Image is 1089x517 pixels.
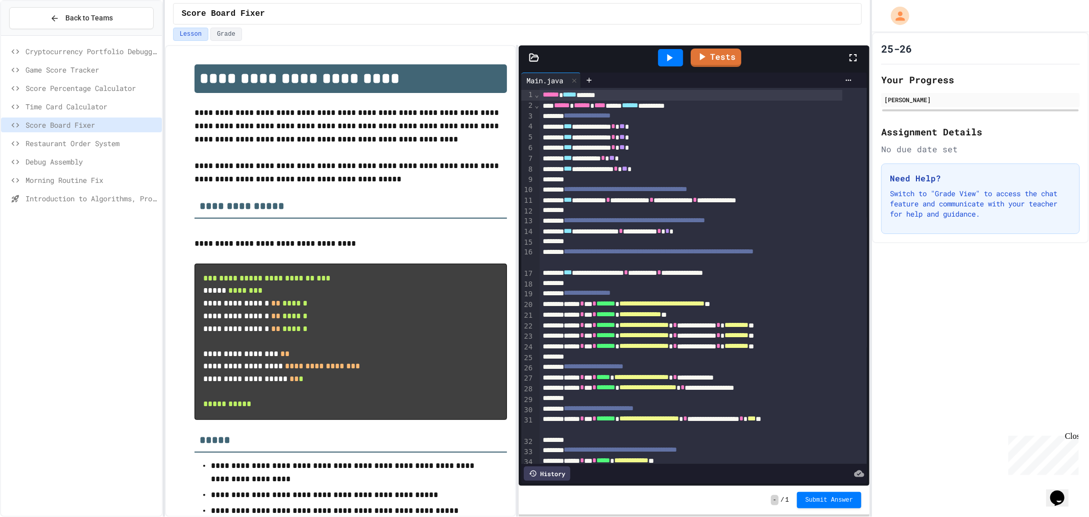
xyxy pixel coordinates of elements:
div: 19 [521,289,534,300]
span: / [781,496,784,504]
div: 32 [521,437,534,447]
h1: 25-26 [881,41,912,56]
div: 21 [521,311,534,321]
div: 29 [521,395,534,405]
span: Time Card Calculator [26,101,158,112]
div: My Account [880,4,912,28]
h3: Need Help? [890,172,1071,184]
div: 9 [521,175,534,185]
div: 17 [521,269,534,279]
div: 5 [521,132,534,143]
span: Score Percentage Calculator [26,83,158,93]
span: Submit Answer [805,496,853,504]
div: 31 [521,415,534,437]
div: 8 [521,165,534,175]
div: 13 [521,216,534,227]
iframe: chat widget [1046,476,1079,507]
span: Introduction to Algorithms, Programming, and Compilers [26,193,158,204]
span: - [771,495,779,505]
div: 3 [521,111,534,122]
div: No due date set [881,143,1080,155]
div: Main.java [521,73,581,88]
div: 15 [521,238,534,248]
div: 18 [521,279,534,290]
div: History [524,466,570,481]
button: Grade [210,28,242,41]
span: Back to Teams [65,13,113,24]
div: 1 [521,90,534,101]
div: 27 [521,373,534,384]
div: 28 [521,384,534,395]
h2: Assignment Details [881,125,1080,139]
h2: Your Progress [881,73,1080,87]
div: 10 [521,185,534,196]
div: 11 [521,196,534,206]
div: 22 [521,321,534,332]
span: Cryptocurrency Portfolio Debugger [26,46,158,57]
div: 30 [521,405,534,416]
div: [PERSON_NAME] [884,95,1077,104]
button: Submit Answer [797,492,861,508]
span: 1 [785,496,789,504]
div: 23 [521,332,534,342]
span: Restaurant Order System [26,138,158,149]
span: Fold line [534,101,539,109]
div: 7 [521,154,534,165]
span: Fold line [534,90,539,99]
div: 14 [521,227,534,238]
a: Tests [691,49,741,67]
iframe: chat widget [1004,432,1079,475]
p: Switch to "Grade View" to access the chat feature and communicate with your teacher for help and ... [890,189,1071,219]
div: 16 [521,247,534,269]
button: Lesson [173,28,208,41]
span: Morning Routine Fix [26,175,158,185]
div: 20 [521,300,534,311]
div: 2 [521,101,534,111]
div: 4 [521,122,534,132]
div: 6 [521,143,534,154]
div: 26 [521,363,534,374]
span: Score Board Fixer [182,8,265,20]
div: 34 [521,457,534,468]
div: Chat with us now!Close [4,4,70,65]
div: 25 [521,353,534,363]
span: Game Score Tracker [26,64,158,75]
span: Score Board Fixer [26,120,158,130]
span: Debug Assembly [26,156,158,167]
div: 24 [521,342,534,353]
div: 12 [521,206,534,217]
button: Back to Teams [9,7,154,29]
div: 33 [521,447,534,458]
div: Main.java [521,75,568,86]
